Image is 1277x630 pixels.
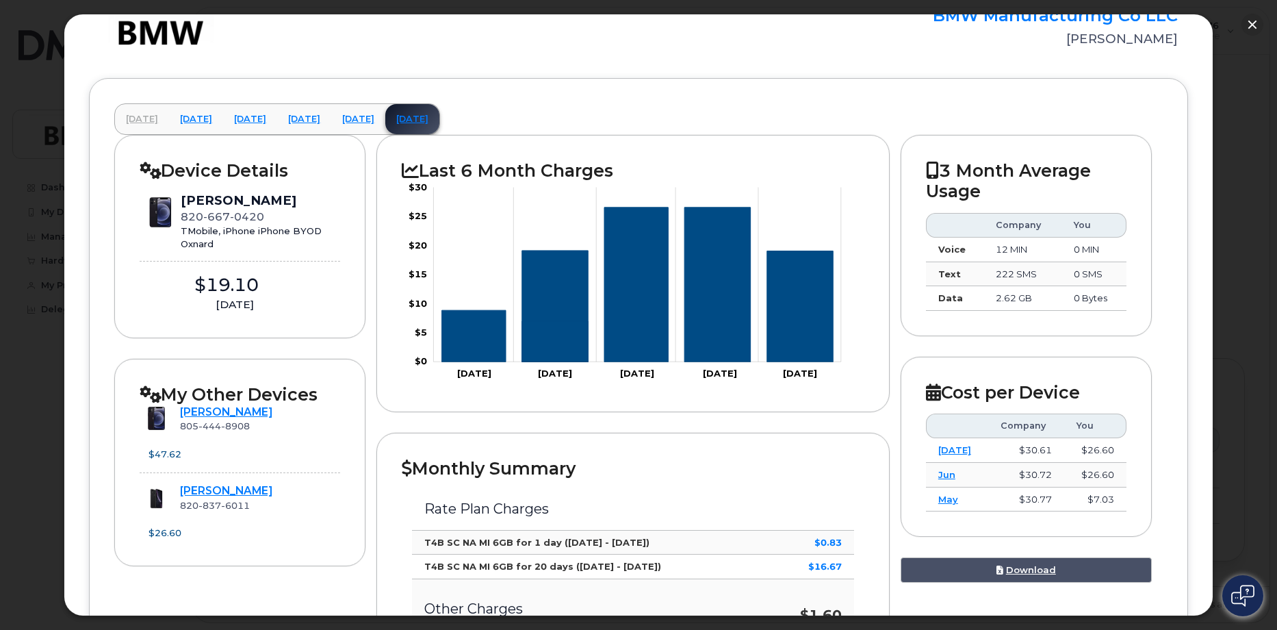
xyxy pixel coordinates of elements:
[1231,585,1254,607] img: Open chat
[1064,463,1126,488] td: $26.60
[988,414,1064,438] th: Company
[938,444,971,455] a: [DATE]
[988,463,1064,488] td: $30.72
[424,501,842,516] h3: Rate Plan Charges
[938,494,958,505] a: May
[1064,414,1126,438] th: You
[221,420,250,431] span: 8908
[988,438,1064,463] td: $30.61
[180,484,272,497] a: [PERSON_NAME]
[1064,438,1126,463] td: $26.60
[988,488,1064,512] td: $30.77
[1064,488,1126,512] td: $7.03
[221,500,250,511] span: 6011
[402,458,864,479] h2: Monthly Summary
[180,420,250,431] span: 805
[180,500,250,511] span: 820
[938,469,955,480] a: Jun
